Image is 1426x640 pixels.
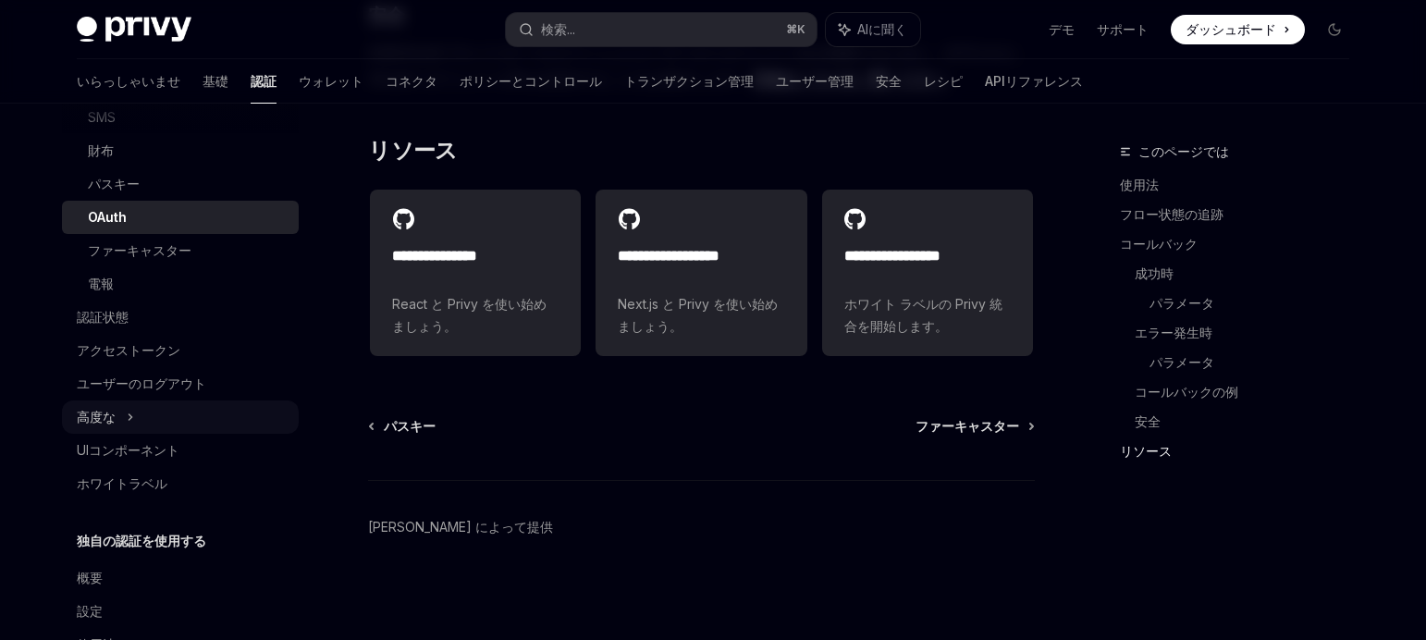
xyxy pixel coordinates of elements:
[826,13,920,46] button: AIに聞く
[62,467,299,500] a: ホワイトラベル
[384,418,436,434] font: パスキー
[62,301,299,334] a: 認証状態
[1320,15,1349,44] button: ダークモードを切り替える
[916,418,1019,434] font: ファーキャスター
[62,267,299,301] a: 電報
[88,209,127,225] font: OAuth
[77,533,206,548] font: 独自の認証を使用する
[1135,265,1174,281] font: 成功時
[786,22,797,36] font: ⌘
[251,73,277,89] font: 認証
[1120,200,1364,229] a: フロー状態の追跡
[386,73,437,89] font: コネクタ
[299,59,363,104] a: ウォレット
[1135,384,1238,400] font: コールバックの例
[1120,206,1223,222] font: フロー状態の追跡
[916,417,1033,436] a: ファーキャスター
[1120,229,1364,259] a: コールバック
[1097,20,1149,39] a: サポート
[1149,295,1214,311] font: パラメータ
[876,73,902,89] font: 安全
[1135,259,1364,289] a: 成功時
[776,73,854,89] font: ユーザー管理
[203,59,228,104] a: 基礎
[1097,21,1149,37] font: サポート
[1149,289,1364,318] a: パラメータ
[624,59,754,104] a: トランザクション管理
[844,296,1002,334] font: ホワイト ラベルの Privy 統合を開始します。
[1120,177,1159,192] font: 使用法
[797,22,805,36] font: K
[77,475,167,491] font: ホワイトラベル
[1120,170,1364,200] a: 使用法
[88,176,140,191] font: パスキー
[1135,407,1364,437] a: 安全
[924,59,963,104] a: レシピ
[62,561,299,595] a: 概要
[985,59,1083,104] a: APIリファレンス
[62,234,299,267] a: ファーキャスター
[1149,348,1364,377] a: パラメータ
[624,73,754,89] font: トランザクション管理
[77,59,180,104] a: いらっしゃいませ
[1120,437,1364,466] a: リソース
[1120,236,1198,252] font: コールバック
[392,296,547,334] font: React と Privy を使い始めましょう。
[88,142,114,158] font: 財布
[62,434,299,467] a: UIコンポーネント
[1186,21,1276,37] font: ダッシュボード
[77,342,180,358] font: アクセストークン
[88,276,114,291] font: 電報
[876,59,902,104] a: 安全
[368,519,553,535] font: [PERSON_NAME] によって提供
[62,134,299,167] a: 財布
[77,309,129,325] font: 認証状態
[62,201,299,234] a: OAuth
[77,375,206,391] font: ユーザーのログアウト
[62,167,299,201] a: パスキー
[460,73,602,89] font: ポリシーとコントロール
[1049,20,1075,39] a: デモ
[368,518,553,536] a: [PERSON_NAME] によって提供
[1138,143,1229,159] font: このページでは
[77,570,103,585] font: 概要
[985,73,1083,89] font: APIリファレンス
[857,21,907,37] font: AIに聞く
[1135,325,1212,340] font: エラー発生時
[1049,21,1075,37] font: デモ
[386,59,437,104] a: コネクタ
[924,73,963,89] font: レシピ
[299,73,363,89] font: ウォレット
[541,21,575,37] font: 検索...
[77,73,180,89] font: いらっしゃいませ
[1171,15,1305,44] a: ダッシュボード
[88,242,191,258] font: ファーキャスター
[203,73,228,89] font: 基礎
[62,367,299,400] a: ユーザーのログアウト
[370,417,436,436] a: パスキー
[776,59,854,104] a: ユーザー管理
[1135,318,1364,348] a: エラー発生時
[77,17,191,43] img: ダークロゴ
[62,595,299,628] a: 設定
[506,13,817,46] button: 検索...⌘K
[251,59,277,104] a: 認証
[62,334,299,367] a: アクセストークン
[1135,377,1364,407] a: コールバックの例
[77,409,116,425] font: 高度な
[368,137,458,164] font: リソース
[77,603,103,619] font: 設定
[460,59,602,104] a: ポリシーとコントロール
[1135,413,1161,429] font: 安全
[1149,354,1214,370] font: パラメータ
[77,442,179,458] font: UIコンポーネント
[618,296,778,334] font: Next.js と Privy を使い始めましょう。
[1120,443,1172,459] font: リソース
